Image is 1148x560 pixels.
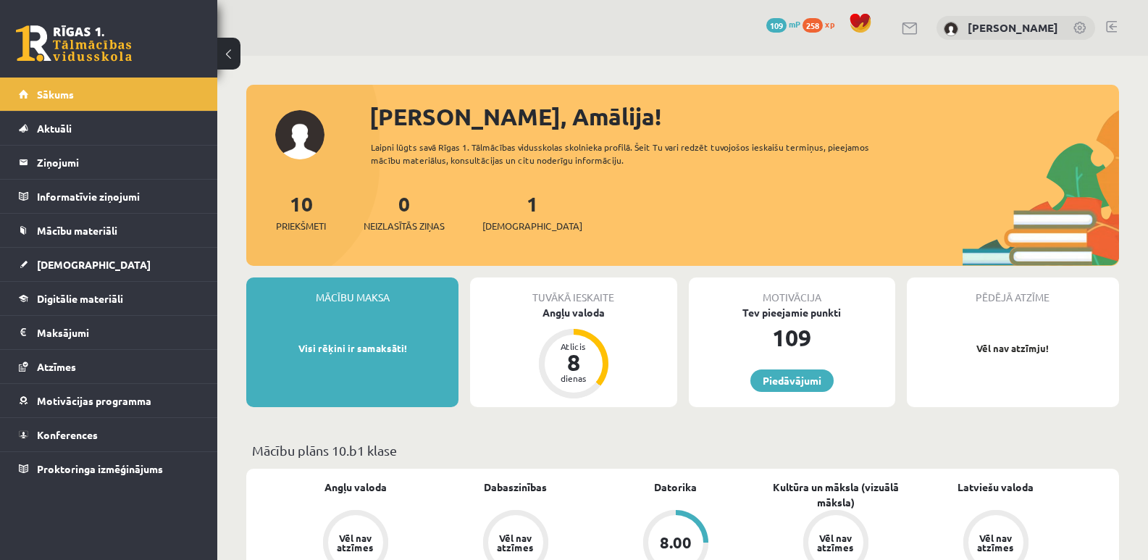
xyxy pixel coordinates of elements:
span: [DEMOGRAPHIC_DATA] [482,219,582,233]
span: xp [825,18,834,30]
div: 109 [689,320,895,355]
span: Priekšmeti [276,219,326,233]
a: Kultūra un māksla (vizuālā māksla) [755,480,916,510]
div: Vēl nav atzīmes [816,533,856,552]
legend: Maksājumi [37,316,199,349]
span: Digitālie materiāli [37,292,123,305]
a: Dabaszinības [484,480,547,495]
div: Atlicis [552,342,595,351]
a: Motivācijas programma [19,384,199,417]
div: 8.00 [660,535,692,551]
div: [PERSON_NAME], Amālija! [369,99,1119,134]
div: Tuvākā ieskaite [470,277,676,305]
a: 1[DEMOGRAPHIC_DATA] [482,191,582,233]
span: Proktoringa izmēģinājums [37,462,163,475]
p: Visi rēķini ir samaksāti! [254,341,451,356]
span: Motivācijas programma [37,394,151,407]
div: Vēl nav atzīmes [976,533,1016,552]
a: Digitālie materiāli [19,282,199,315]
div: Tev pieejamie punkti [689,305,895,320]
a: Rīgas 1. Tālmācības vidusskola [16,25,132,62]
a: Ziņojumi [19,146,199,179]
span: [DEMOGRAPHIC_DATA] [37,258,151,271]
a: Angļu valoda [324,480,387,495]
div: Laipni lūgts savā Rīgas 1. Tālmācības vidusskolas skolnieka profilā. Šeit Tu vari redzēt tuvojošo... [371,141,894,167]
a: Angļu valoda Atlicis 8 dienas [470,305,676,401]
p: Mācību plāns 10.b1 klase [252,440,1113,460]
div: dienas [552,374,595,383]
div: Motivācija [689,277,895,305]
a: Aktuāli [19,112,199,145]
a: 0Neizlasītās ziņas [364,191,445,233]
span: Mācību materiāli [37,224,117,237]
div: Angļu valoda [470,305,676,320]
div: Vēl nav atzīmes [495,533,536,552]
a: Informatīvie ziņojumi [19,180,199,213]
span: Konferences [37,428,98,441]
a: Sākums [19,78,199,111]
p: Vēl nav atzīmju! [914,341,1112,356]
a: Maksājumi [19,316,199,349]
legend: Ziņojumi [37,146,199,179]
a: 258 xp [803,18,842,30]
a: Atzīmes [19,350,199,383]
span: mP [789,18,800,30]
a: 10Priekšmeti [276,191,326,233]
img: Amālija Gabrene [944,22,958,36]
a: Datorika [654,480,697,495]
div: Vēl nav atzīmes [335,533,376,552]
legend: Informatīvie ziņojumi [37,180,199,213]
a: 109 mP [766,18,800,30]
div: Mācību maksa [246,277,458,305]
a: [PERSON_NAME] [968,20,1058,35]
a: Proktoringa izmēģinājums [19,452,199,485]
div: 8 [552,351,595,374]
a: Konferences [19,418,199,451]
a: [DEMOGRAPHIC_DATA] [19,248,199,281]
a: Piedāvājumi [750,369,834,392]
span: 258 [803,18,823,33]
div: Pēdējā atzīme [907,277,1119,305]
span: Neizlasītās ziņas [364,219,445,233]
a: Mācību materiāli [19,214,199,247]
span: Sākums [37,88,74,101]
span: 109 [766,18,787,33]
a: Latviešu valoda [958,480,1034,495]
span: Aktuāli [37,122,72,135]
span: Atzīmes [37,360,76,373]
